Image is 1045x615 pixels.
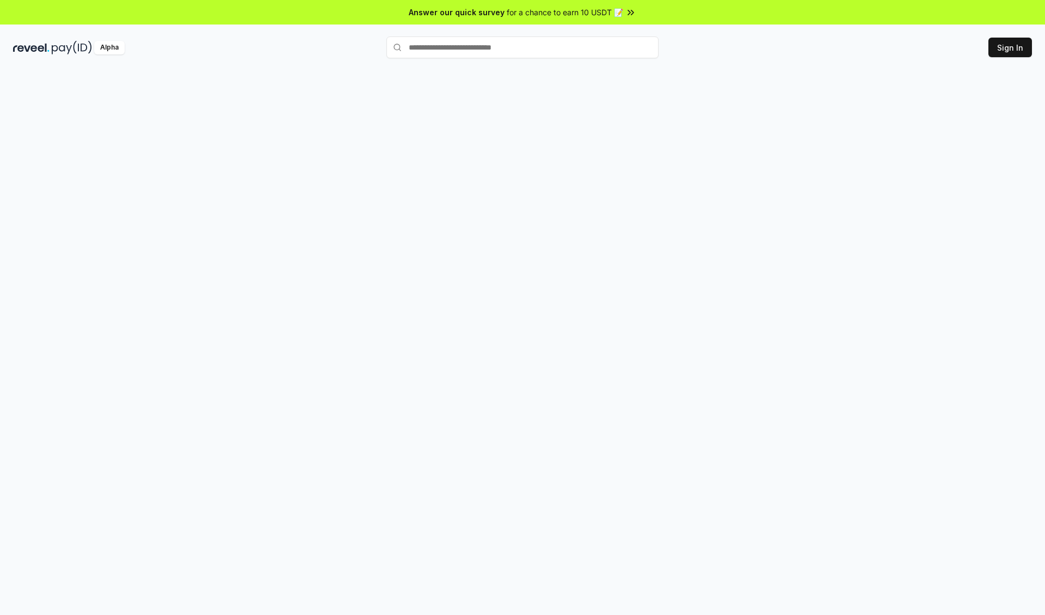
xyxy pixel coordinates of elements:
img: reveel_dark [13,41,50,54]
button: Sign In [988,38,1032,57]
div: Alpha [94,41,125,54]
span: Answer our quick survey [409,7,505,18]
img: pay_id [52,41,92,54]
span: for a chance to earn 10 USDT 📝 [507,7,623,18]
